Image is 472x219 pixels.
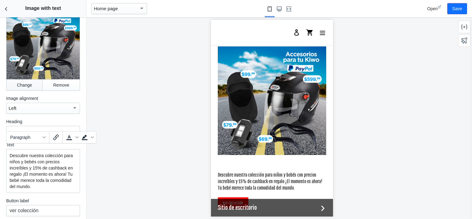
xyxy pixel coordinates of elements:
[51,132,61,143] button: Insert/edit link
[105,6,118,19] button: Menú
[447,3,467,14] button: Save
[6,79,43,91] button: Change
[64,132,79,143] div: Text color
[9,105,16,111] mat-select-trigger: Left
[94,6,118,11] mat-select-trigger: Home page
[7,184,107,192] span: Sitio de escritorio
[7,2,28,24] a: image
[7,27,115,135] img: image
[6,118,80,125] label: Heading
[6,142,80,148] label: Text
[49,131,63,144] div: link
[10,152,77,190] p: Descubre nuestra colección para niños y bebés con precios increíbles y 15% de cashback en regalo ...
[8,132,48,143] button: Formats
[79,132,95,143] div: Background color
[6,198,80,204] label: Button label
[427,6,438,11] span: Open
[7,152,115,171] p: Descubre nuestra colección para niños y bebés con precios increíbles y 15% de cashback en regalo ...
[63,131,96,144] div: color
[7,178,37,189] a: ver colección
[43,79,80,91] button: Remove
[6,131,49,144] div: styles
[10,135,40,140] span: Paragraph
[6,95,80,101] label: Image alignment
